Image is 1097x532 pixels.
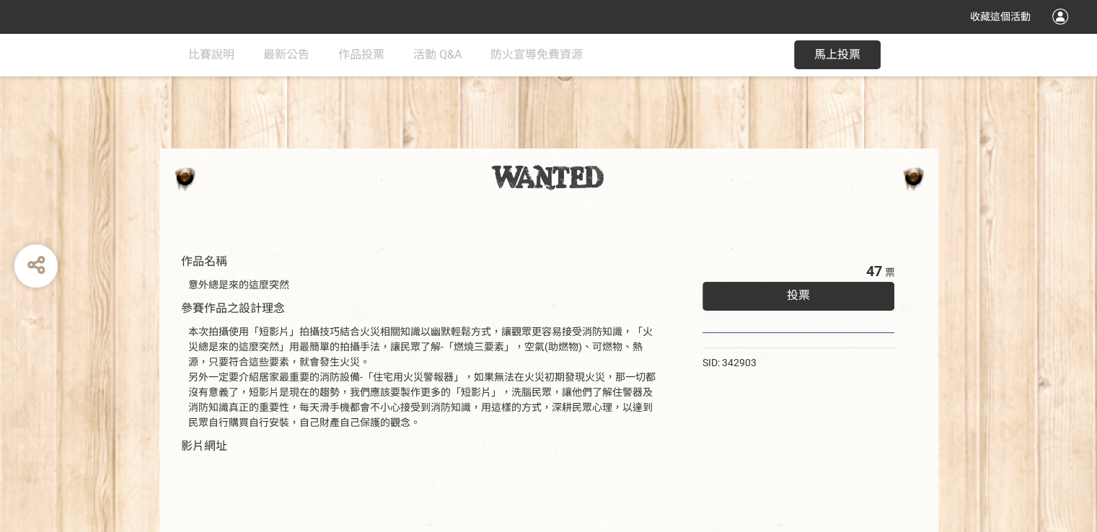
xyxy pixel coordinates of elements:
[181,301,285,315] span: 參賽作品之設計理念
[263,33,309,76] a: 最新公告
[865,262,881,280] span: 47
[490,48,583,61] span: 防火宣導免費資源
[188,33,234,76] a: 比賽說明
[970,11,1031,22] span: 收藏這個活動
[794,40,881,69] button: 馬上投票
[188,278,659,293] div: 意外總是來的這麼突然
[188,48,234,61] span: 比賽說明
[181,254,227,268] span: 作品名稱
[338,48,384,61] span: 作品投票
[884,267,894,278] span: 票
[490,33,583,76] a: 防火宣導免費資源
[413,33,462,76] a: 活動 Q&A
[702,357,757,368] span: SID: 342903
[181,439,227,453] span: 影片網址
[413,48,462,61] span: 活動 Q&A
[263,48,309,61] span: 最新公告
[188,324,659,430] div: 本次拍攝使用「短影片」拍攝技巧結合火災相關知識以幽默輕鬆方式，讓觀眾更容易接受消防知識，「火災總是來的這麼突然」用最簡單的拍攝手法，讓民眾了解-「燃燒三要素」，空氣(助燃物)、可燃物、熱源，只要...
[814,48,860,61] span: 馬上投票
[338,33,384,76] a: 作品投票
[787,288,810,302] span: 投票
